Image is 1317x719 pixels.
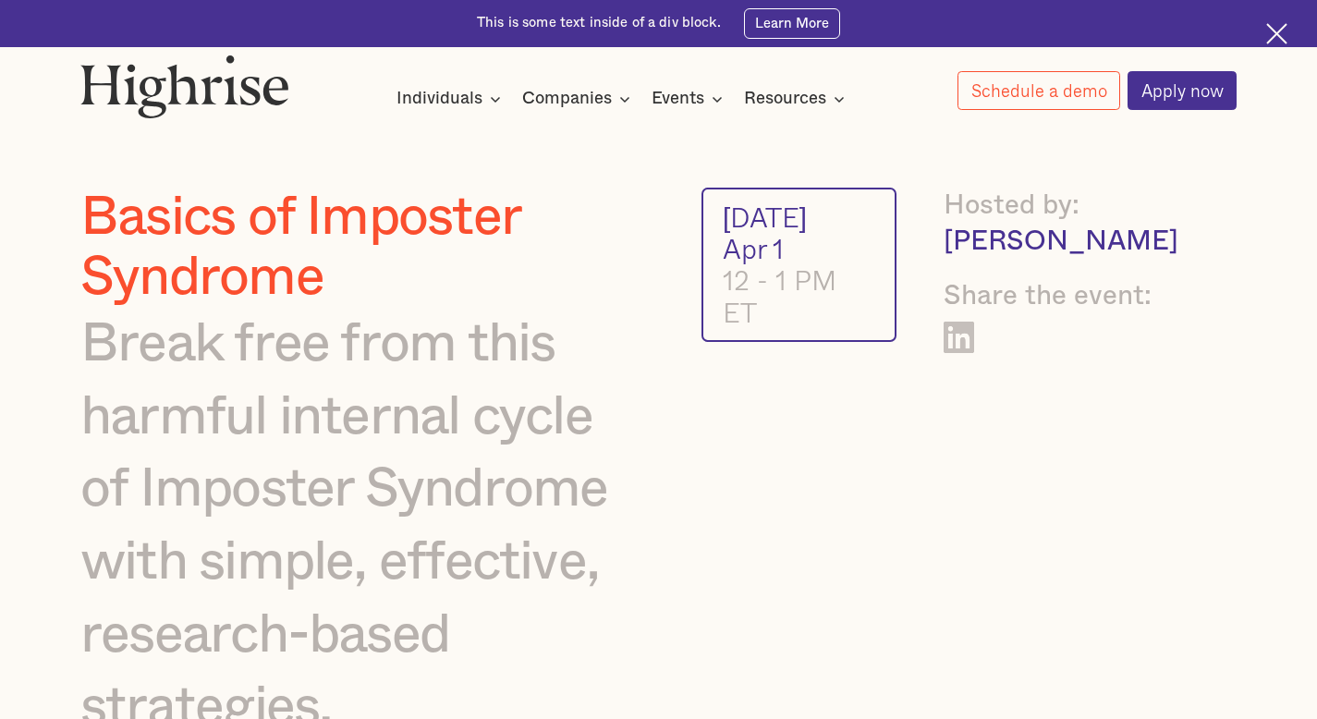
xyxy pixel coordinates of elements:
div: [DATE] [723,201,875,233]
div: Companies [522,88,612,110]
div: Events [652,88,704,110]
div: Apr [723,233,768,264]
div: Hosted by: [944,188,1186,224]
div: [PERSON_NAME] [944,224,1186,260]
a: Share on LinkedIn [944,322,975,353]
h1: Basics of Imposter Syndrome [80,188,651,308]
a: Learn More [744,8,840,39]
a: Schedule a demo [957,71,1120,109]
div: Resources [744,88,826,110]
div: This is some text inside of a div block. [477,14,721,32]
div: Individuals [396,88,506,110]
div: Events [652,88,728,110]
div: Companies [522,88,636,110]
div: 12 - 1 PM ET [723,264,875,328]
a: Apply now [1128,71,1237,110]
div: Share the event: [944,278,1186,314]
img: Highrise logo [80,55,289,117]
div: Individuals [396,88,482,110]
div: 1 [773,233,784,264]
div: Resources [744,88,850,110]
img: Cross icon [1266,23,1287,44]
